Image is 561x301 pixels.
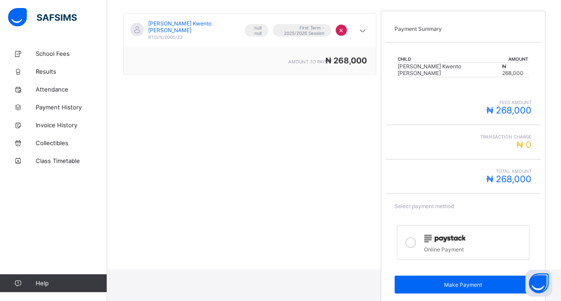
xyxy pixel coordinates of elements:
[123,13,376,75] div: [object Object]
[36,68,107,75] span: Results
[486,105,532,116] span: ₦ 268,000
[486,174,532,184] span: ₦ 268,000
[397,56,501,63] th: Child
[279,25,324,36] span: First Term - 2025/2026 Session
[395,168,532,174] span: Total Amount
[288,59,325,64] span: amount to pay
[395,100,532,105] span: fees amount
[36,121,107,129] span: Invoice History
[36,139,107,146] span: Collectibles
[339,25,344,34] span: ×
[502,63,523,76] span: ₦ 268,000
[357,26,368,35] i: arrow
[395,25,532,32] p: Payment Summary
[36,280,107,287] span: Help
[36,86,107,93] span: Attendance
[516,139,532,150] span: ₦ 0
[36,50,107,57] span: School Fees
[251,25,262,36] span: null null
[8,8,77,27] img: safsims
[397,63,501,77] td: [PERSON_NAME] Kwento [PERSON_NAME]
[148,20,236,33] span: [PERSON_NAME] Kwento [PERSON_NAME]
[401,281,525,288] span: Make Payment
[424,234,465,242] img: paystack.0b99254114f7d5403c0525f3550acd03.svg
[325,56,367,65] span: ₦ 268,000
[36,157,107,164] span: Class Timetable
[525,270,552,297] button: Open asap
[501,56,528,63] th: Amount
[424,244,524,253] div: Online Payment
[148,34,183,40] span: RTIS/N/0005/23
[395,203,454,209] span: Select payment method
[395,134,532,139] span: Transaction charge
[36,104,107,111] span: Payment History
